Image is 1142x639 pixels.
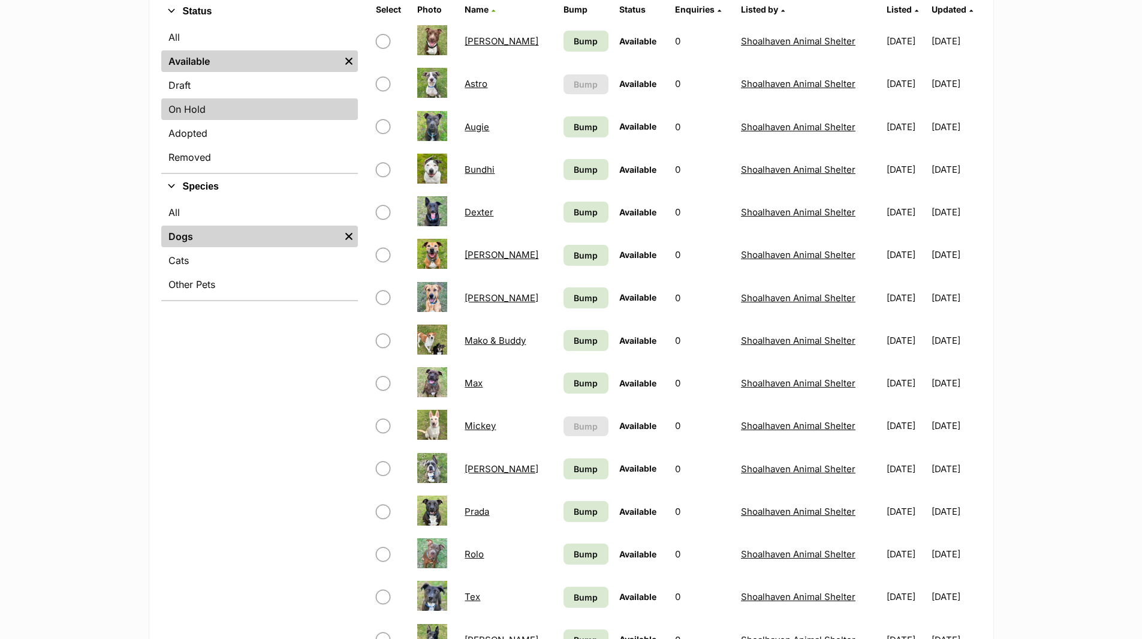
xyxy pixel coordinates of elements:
[465,463,538,475] a: [PERSON_NAME]
[574,505,598,518] span: Bump
[465,164,495,175] a: Bundhi
[932,533,980,575] td: [DATE]
[564,416,608,436] button: Bump
[882,20,930,62] td: [DATE]
[574,206,598,218] span: Bump
[932,4,966,14] span: Updated
[932,149,980,190] td: [DATE]
[932,191,980,233] td: [DATE]
[161,4,358,19] button: Status
[670,20,735,62] td: 0
[670,448,735,490] td: 0
[670,405,735,446] td: 0
[574,249,598,262] span: Bump
[670,491,735,532] td: 0
[619,335,656,346] span: Available
[932,576,980,617] td: [DATE]
[741,35,855,47] a: Shoalhaven Animal Shelter
[619,506,656,517] span: Available
[465,35,538,47] a: [PERSON_NAME]
[619,549,656,559] span: Available
[670,191,735,233] td: 0
[465,548,484,560] a: Rolo
[932,63,980,104] td: [DATE]
[932,491,980,532] td: [DATE]
[574,121,598,133] span: Bump
[574,377,598,389] span: Bump
[741,78,855,89] a: Shoalhaven Animal Shelter
[465,121,489,133] a: Augie
[619,592,656,602] span: Available
[932,4,973,14] a: Updated
[887,4,912,14] span: Listed
[741,335,855,346] a: Shoalhaven Animal Shelter
[574,163,598,176] span: Bump
[465,292,538,304] a: [PERSON_NAME]
[882,405,930,446] td: [DATE]
[670,576,735,617] td: 0
[465,4,495,14] a: Name
[161,122,358,144] a: Adopted
[670,533,735,575] td: 0
[564,287,608,308] a: Bump
[932,277,980,319] td: [DATE]
[574,78,598,91] span: Bump
[882,491,930,532] td: [DATE]
[564,544,608,565] a: Bump
[932,362,980,404] td: [DATE]
[932,448,980,490] td: [DATE]
[882,191,930,233] td: [DATE]
[161,24,358,173] div: Status
[574,420,598,433] span: Bump
[465,420,496,431] a: Mickey
[670,106,735,148] td: 0
[670,277,735,319] td: 0
[741,506,855,517] a: Shoalhaven Animal Shelter
[564,373,608,394] a: Bump
[465,249,538,260] a: [PERSON_NAME]
[340,226,358,247] a: Remove filter
[161,274,358,295] a: Other Pets
[741,420,855,431] a: Shoalhaven Animal Shelter
[619,421,656,431] span: Available
[465,78,487,89] a: Astro
[161,226,340,247] a: Dogs
[564,458,608,479] a: Bump
[741,463,855,475] a: Shoalhaven Animal Shelter
[619,463,656,473] span: Available
[675,4,721,14] a: Enquiries
[574,35,598,47] span: Bump
[882,234,930,275] td: [DATE]
[741,4,785,14] a: Listed by
[619,36,656,46] span: Available
[619,378,656,388] span: Available
[564,31,608,52] a: Bump
[670,362,735,404] td: 0
[564,159,608,180] a: Bump
[465,377,483,389] a: Max
[574,548,598,560] span: Bump
[564,116,608,137] a: Bump
[675,4,715,14] span: translation missing: en.admin.listings.index.attributes.enquiries
[741,292,855,304] a: Shoalhaven Animal Shelter
[564,501,608,522] a: Bump
[465,4,489,14] span: Name
[670,320,735,361] td: 0
[574,292,598,304] span: Bump
[882,63,930,104] td: [DATE]
[741,206,855,218] a: Shoalhaven Animal Shelter
[161,74,358,96] a: Draft
[741,4,778,14] span: Listed by
[564,330,608,351] a: Bump
[887,4,918,14] a: Listed
[932,405,980,446] td: [DATE]
[465,591,480,602] a: Tex
[882,576,930,617] td: [DATE]
[574,463,598,475] span: Bump
[161,250,358,271] a: Cats
[741,164,855,175] a: Shoalhaven Animal Shelter
[619,250,656,260] span: Available
[882,106,930,148] td: [DATE]
[574,334,598,347] span: Bump
[465,335,526,346] a: Mako & Buddy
